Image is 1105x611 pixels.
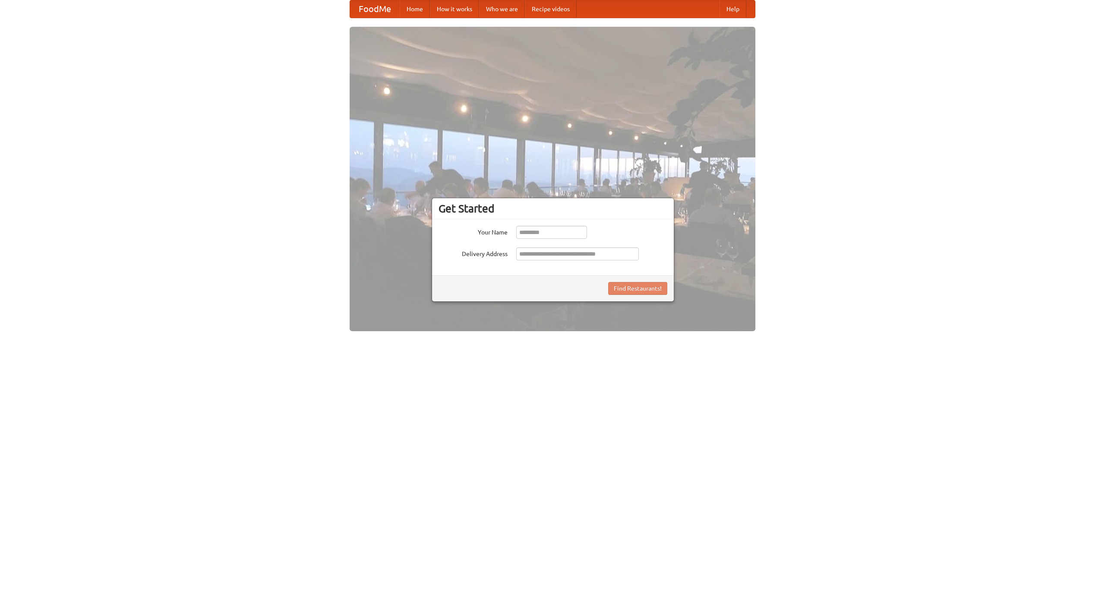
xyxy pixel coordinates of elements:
a: Help [720,0,746,18]
a: Home [400,0,430,18]
a: FoodMe [350,0,400,18]
a: How it works [430,0,479,18]
a: Recipe videos [525,0,577,18]
a: Who we are [479,0,525,18]
button: Find Restaurants! [608,282,667,295]
h3: Get Started [439,202,667,215]
label: Delivery Address [439,247,508,258]
label: Your Name [439,226,508,237]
